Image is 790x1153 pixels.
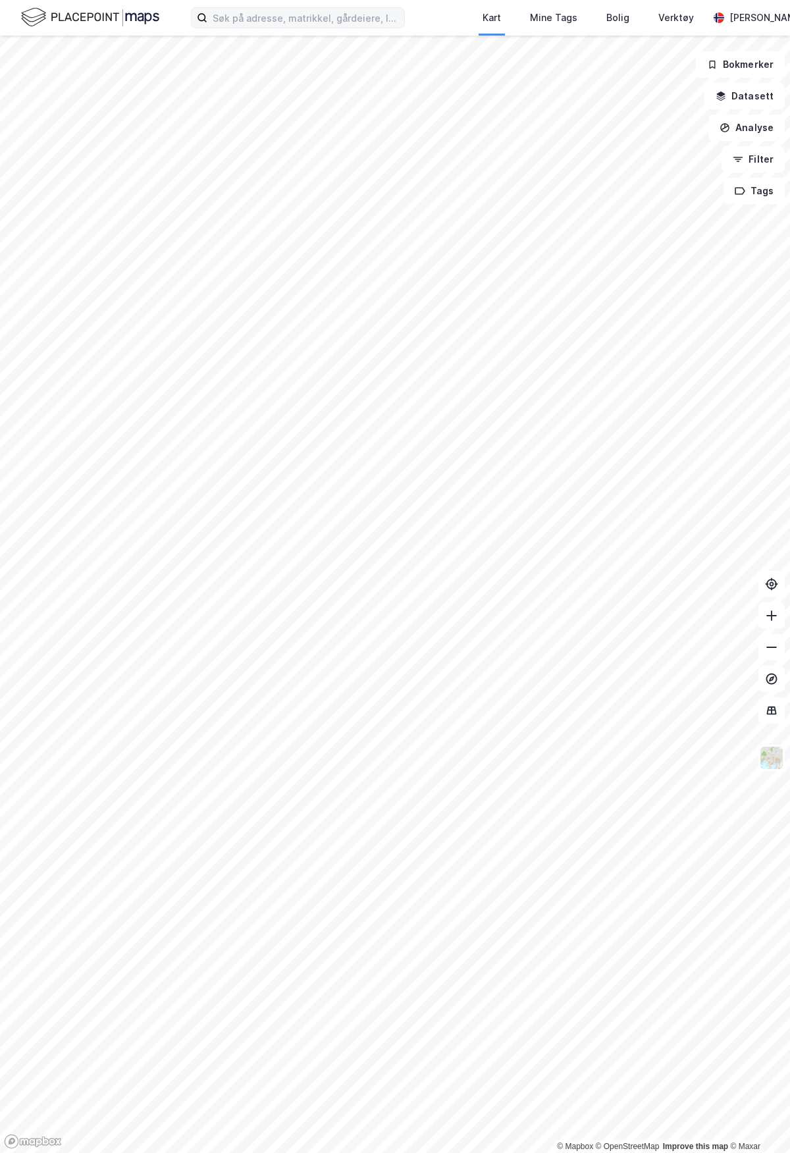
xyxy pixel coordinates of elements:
[724,1090,790,1153] iframe: Chat Widget
[21,6,159,29] img: logo.f888ab2527a4732fd821a326f86c7f29.svg
[759,745,784,770] img: Z
[708,115,785,141] button: Analyse
[722,146,785,173] button: Filter
[696,51,785,78] button: Bokmerker
[658,10,694,26] div: Verktøy
[724,1090,790,1153] div: Kontrollprogram for chat
[530,10,577,26] div: Mine Tags
[207,8,404,28] input: Søk på adresse, matrikkel, gårdeiere, leietakere eller personer
[606,10,629,26] div: Bolig
[483,10,501,26] div: Kart
[663,1142,728,1151] a: Improve this map
[557,1142,593,1151] a: Mapbox
[724,178,785,204] button: Tags
[596,1142,660,1151] a: OpenStreetMap
[704,83,785,109] button: Datasett
[4,1134,62,1149] a: Mapbox homepage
